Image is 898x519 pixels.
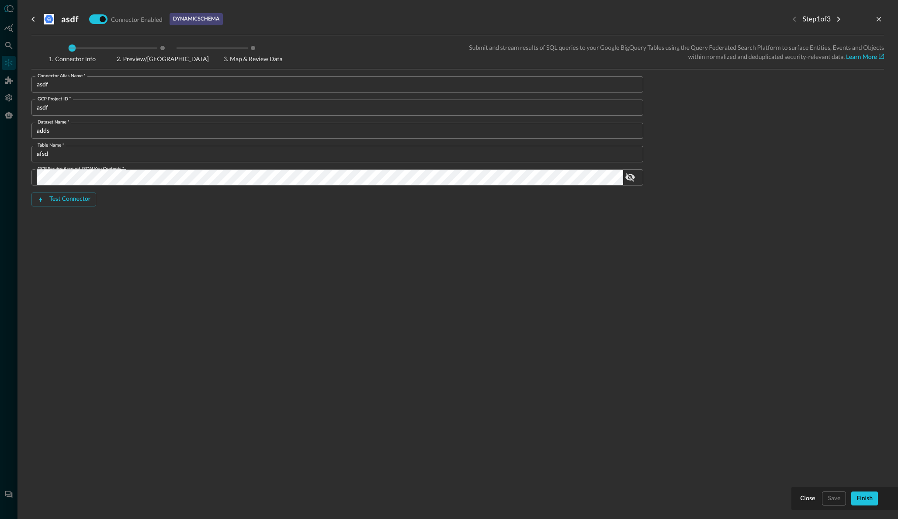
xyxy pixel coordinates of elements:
button: Test Connector [31,192,96,206]
label: Dataset Name [38,119,69,126]
button: close-drawer [874,14,884,24]
div: Close [800,493,815,504]
p: Submit and stream results of SQL queries to your Google BigQuery Tables using the Query Federated... [459,43,884,62]
label: Connector Alias Name [38,72,86,79]
svg: Google BigQuery [44,14,54,24]
a: Learn More [846,54,884,60]
p: Connector Enabled [111,15,163,24]
label: GCP Service Account JSON Key Contents [38,165,124,172]
span: Preview/[GEOGRAPHIC_DATA] [116,56,208,62]
div: Finish [856,493,873,504]
label: Table Name [38,142,64,149]
span: Map & Review Data [216,56,290,62]
button: go back [26,12,40,26]
button: show password [623,170,637,184]
label: GCP Project ID [38,96,71,103]
div: Test Connector [49,194,90,205]
h3: asdf [61,14,79,24]
button: Next step [832,12,846,26]
p: Step 1 of 3 [802,14,831,24]
span: Connector Info [35,56,109,62]
p: dynamic schema [173,15,219,23]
